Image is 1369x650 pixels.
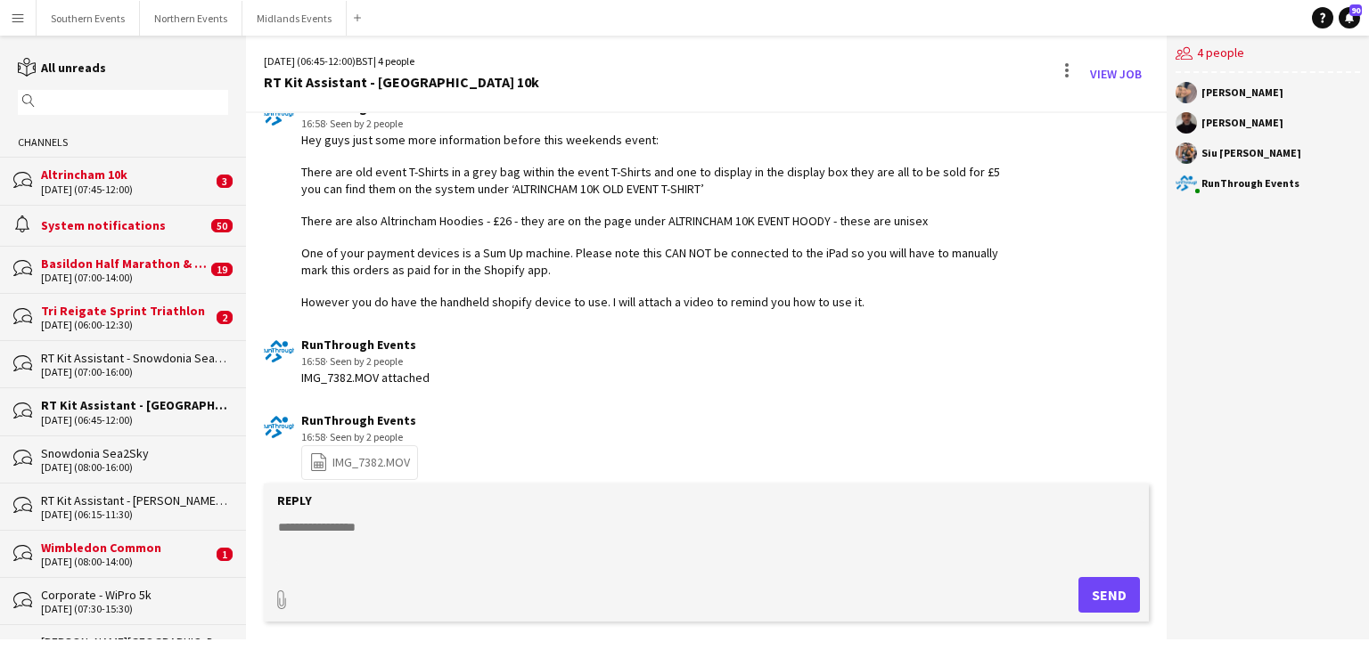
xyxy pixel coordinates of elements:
[217,175,233,188] span: 3
[325,354,403,368] span: · Seen by 2 people
[1083,60,1149,88] a: View Job
[41,556,212,568] div: [DATE] (08:00-14:00)
[1339,7,1360,28] a: 90
[41,603,228,615] div: [DATE] (07:30-15:30)
[41,587,228,603] div: Corporate - WiPro 5k
[41,256,207,272] div: Basildon Half Marathon & Juniors
[264,53,539,69] div: [DATE] (06:45-12:00) | 4 people
[211,263,233,276] span: 19
[41,445,228,461] div: Snowdonia Sea2Sky
[41,540,212,556] div: Wimbledon Common
[41,319,212,331] div: [DATE] (06:00-12:30)
[264,74,539,90] div: RT Kit Assistant - [GEOGRAPHIC_DATA] 10k
[18,60,106,76] a: All unreads
[1349,4,1362,16] span: 90
[1201,148,1301,158] div: Siu [PERSON_NAME]
[41,492,228,508] div: RT Kit Assistant - [PERSON_NAME] 5K & 10K
[309,452,410,473] a: IMG_7382.MOV
[41,397,228,413] div: RT Kit Assistant - [GEOGRAPHIC_DATA] 10k
[242,1,347,36] button: Midlands Events
[41,217,207,233] div: System notifications
[140,1,242,36] button: Northern Events
[1201,87,1283,98] div: [PERSON_NAME]
[41,634,228,650] div: [PERSON_NAME][GEOGRAPHIC_DATA]
[325,117,403,130] span: · Seen by 2 people
[211,219,233,232] span: 50
[301,370,430,386] div: IMG_7382.MOV attached
[41,508,228,521] div: [DATE] (06:15-11:30)
[41,167,212,183] div: Altrincham 10k
[217,548,233,561] span: 1
[1078,577,1140,613] button: Send
[41,461,228,474] div: [DATE] (08:00-16:00)
[217,311,233,324] span: 2
[356,54,373,68] span: BST
[301,132,1000,310] div: Hey guys just some more information before this weekends event: There are old event T-Shirts in a...
[1201,178,1299,189] div: RunThrough Events
[41,303,212,319] div: Tri Reigate Sprint Triathlon
[277,492,312,508] label: Reply
[301,429,418,445] div: 16:58
[41,183,212,196] div: [DATE] (07:45-12:00)
[301,337,430,353] div: RunThrough Events
[1176,36,1360,73] div: 4 people
[325,430,403,443] span: · Seen by 2 people
[1201,118,1283,128] div: [PERSON_NAME]
[301,116,1000,132] div: 16:58
[41,272,207,284] div: [DATE] (07:00-14:00)
[37,1,140,36] button: Southern Events
[41,350,228,366] div: RT Kit Assistant - Snowdonia Sea2Sky
[41,414,228,427] div: [DATE] (06:45-12:00)
[41,366,228,378] div: [DATE] (07:00-16:00)
[301,353,430,370] div: 16:58
[301,412,418,428] div: RunThrough Events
